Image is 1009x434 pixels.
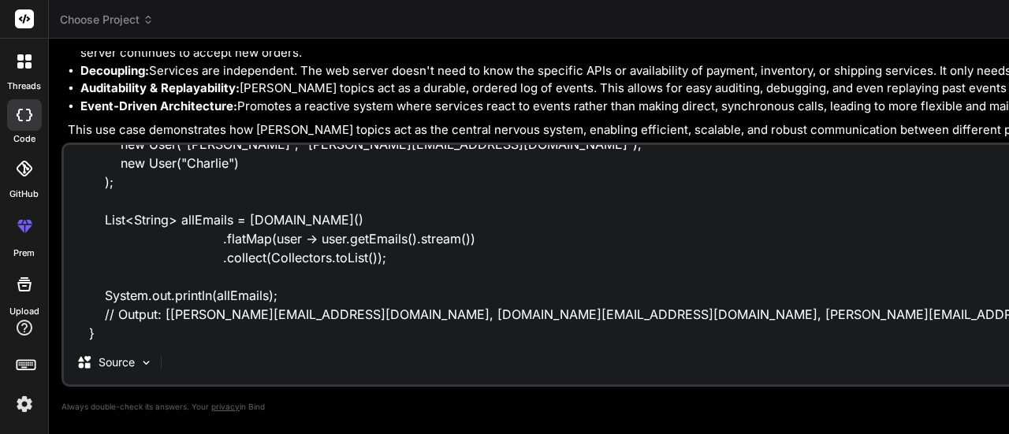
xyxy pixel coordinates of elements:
img: Pick Models [140,356,153,369]
label: prem [13,247,35,260]
label: threads [7,80,41,93]
label: Upload [9,305,39,318]
img: settings [11,391,38,417]
p: Source [99,354,135,370]
span: privacy [211,402,240,411]
strong: Auditability & Replayability: [80,80,240,95]
span: Choose Project [60,12,154,28]
strong: Event-Driven Architecture: [80,98,237,113]
strong: Decoupling: [80,63,149,78]
label: code [13,132,35,146]
label: GitHub [9,187,39,201]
